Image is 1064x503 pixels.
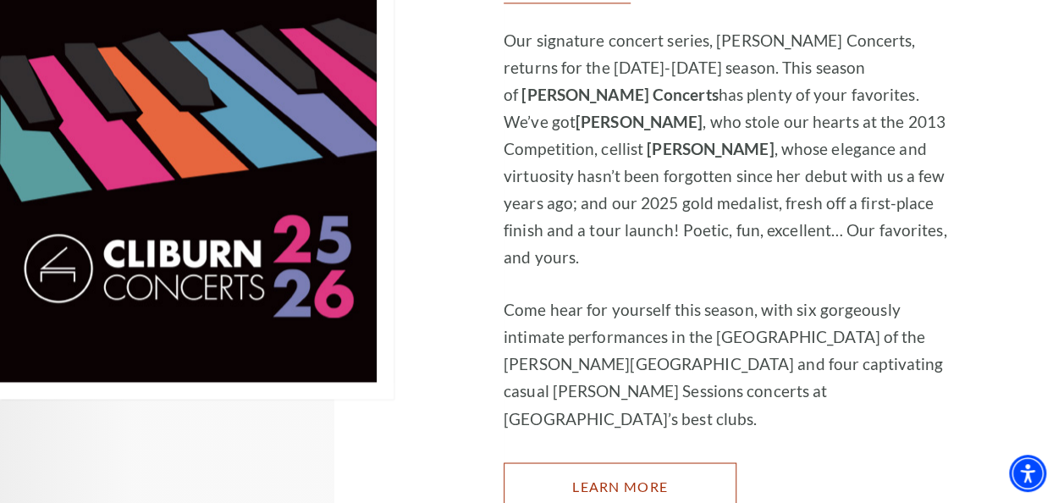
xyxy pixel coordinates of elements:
[521,85,718,104] strong: [PERSON_NAME] Concerts
[576,112,703,131] strong: [PERSON_NAME]
[647,139,774,158] strong: [PERSON_NAME]
[504,296,954,432] p: Come hear for yourself this season, with six gorgeously intimate performances in the [GEOGRAPHIC_...
[1009,455,1046,492] div: Accessibility Menu
[504,27,954,271] p: Our signature concert series, [PERSON_NAME] Concerts, returns for the [DATE]-[DATE] season. This ...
